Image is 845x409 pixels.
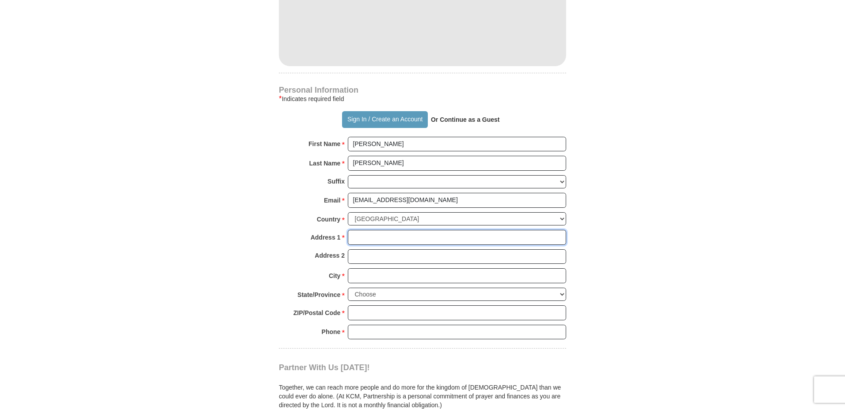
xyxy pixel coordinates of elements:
strong: ZIP/Postal Code [293,307,341,319]
strong: State/Province [297,289,340,301]
button: Sign In / Create an Account [342,111,427,128]
strong: First Name [308,138,340,150]
strong: Last Name [309,157,341,169]
strong: Phone [322,326,341,338]
strong: City [329,270,340,282]
strong: Email [324,194,340,206]
span: Partner With Us [DATE]! [279,363,370,372]
strong: Or Continue as a Guest [431,116,500,123]
div: Indicates required field [279,94,566,104]
strong: Suffix [327,175,345,188]
strong: Address 2 [315,249,345,262]
strong: Address 1 [311,231,341,244]
h4: Personal Information [279,86,566,94]
strong: Country [317,213,341,225]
